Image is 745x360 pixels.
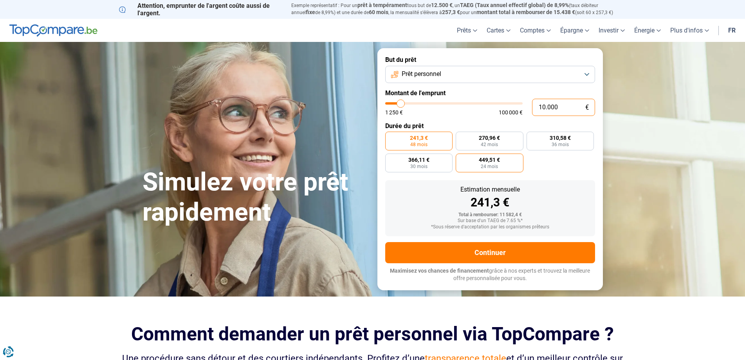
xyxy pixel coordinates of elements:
label: But du prêt [385,56,595,63]
div: 241,3 € [391,197,589,208]
div: *Sous réserve d'acceptation par les organismes prêteurs [391,224,589,230]
p: Attention, emprunter de l'argent coûte aussi de l'argent. [119,2,282,17]
a: fr [723,19,740,42]
span: Maximisez vos chances de financement [390,268,489,274]
a: Épargne [556,19,594,42]
span: 270,96 € [479,135,500,141]
div: Estimation mensuelle [391,186,589,193]
button: Continuer [385,242,595,263]
span: fixe [306,9,315,15]
span: Prêt personnel [402,70,441,78]
span: 257,3 € [442,9,460,15]
span: 60 mois [369,9,388,15]
span: TAEG (Taux annuel effectif global) de 8,99% [460,2,569,8]
button: Prêt personnel [385,66,595,83]
span: 24 mois [481,164,498,169]
span: 42 mois [481,142,498,147]
a: Prêts [452,19,482,42]
span: 36 mois [552,142,569,147]
span: montant total à rembourser de 15.438 € [476,9,575,15]
a: Plus d'infos [666,19,714,42]
span: 12.500 € [431,2,453,8]
span: 1 250 € [385,110,403,115]
span: 30 mois [410,164,428,169]
p: Exemple représentatif : Pour un tous but de , un (taux débiteur annuel de 8,99%) et une durée de ... [291,2,626,16]
h1: Simulez votre prêt rapidement [143,167,368,228]
span: 310,58 € [550,135,571,141]
span: 241,3 € [410,135,428,141]
span: 100 000 € [499,110,523,115]
img: TopCompare [9,24,97,37]
p: grâce à nos experts et trouvez la meilleure offre personnalisée pour vous. [385,267,595,282]
div: Sur base d'un TAEG de 7.65 %* [391,218,589,224]
span: 48 mois [410,142,428,147]
span: prêt à tempérament [357,2,407,8]
label: Montant de l'emprunt [385,89,595,97]
a: Comptes [515,19,556,42]
div: Total à rembourser: 11 582,4 € [391,212,589,218]
span: € [585,104,589,111]
h2: Comment demander un prêt personnel via TopCompare ? [119,323,626,345]
a: Investir [594,19,630,42]
a: Énergie [630,19,666,42]
label: Durée du prêt [385,122,595,130]
span: 366,11 € [408,157,429,163]
span: 449,51 € [479,157,500,163]
a: Cartes [482,19,515,42]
